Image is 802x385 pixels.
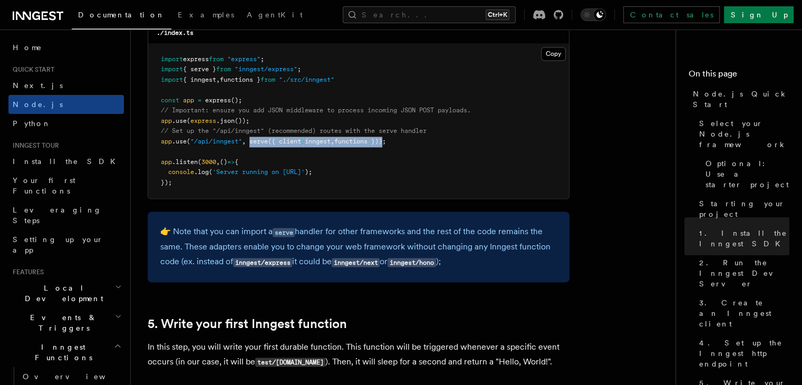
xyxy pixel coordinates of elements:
span: Node.js [13,100,63,109]
span: .use [172,138,187,145]
span: Features [8,268,44,276]
code: inngest/next [332,258,380,267]
code: serve [273,228,295,237]
code: test/[DOMAIN_NAME] [255,358,325,367]
a: Examples [171,3,240,28]
span: "express" [227,55,260,63]
a: Documentation [72,3,171,30]
button: Copy [541,47,566,61]
span: "inngest/express" [235,65,297,73]
span: Overview [23,372,131,381]
span: { serve } [183,65,216,73]
span: 1. Install the Inngest SDK [699,228,789,249]
h4: On this page [689,68,789,84]
a: 5. Write your first Inngest function [148,316,347,331]
a: Your first Functions [8,171,124,200]
button: Search...Ctrl+K [343,6,516,23]
span: const [161,97,179,104]
code: ./index.ts [157,29,194,36]
span: from [209,55,224,63]
span: ; [297,65,301,73]
code: inngest/express [233,258,292,267]
span: Quick start [8,65,54,74]
span: import [161,76,183,83]
span: , [242,138,246,145]
span: express [190,117,216,124]
a: Python [8,114,124,133]
span: ( [187,117,190,124]
span: "/api/inngest" [190,138,242,145]
span: from [260,76,275,83]
span: { [235,158,238,166]
span: import [161,55,183,63]
span: Install the SDK [13,157,122,166]
span: // Important: ensure you add JSON middleware to process incoming JSON POST payloads. [161,107,471,114]
a: Optional: Use a starter project [701,154,789,194]
a: Node.js [8,95,124,114]
span: console [168,168,194,176]
a: Install the SDK [8,152,124,171]
span: express [205,97,231,104]
span: 4. Set up the Inngest http endpoint [699,338,789,369]
span: Examples [178,11,234,19]
span: ); [305,168,312,176]
span: () [220,158,227,166]
span: express [183,55,209,63]
span: functions } [220,76,260,83]
span: Inngest Functions [8,342,114,363]
span: , [216,158,220,166]
span: AgentKit [247,11,303,19]
a: Home [8,38,124,57]
a: Leveraging Steps [8,200,124,230]
span: Your first Functions [13,176,75,195]
span: ({ client [268,138,301,145]
span: serve [249,138,268,145]
a: 3. Create an Inngest client [695,293,789,333]
span: Optional: Use a starter project [706,158,789,190]
span: ( [209,168,212,176]
span: ( [187,138,190,145]
span: Leveraging Steps [13,206,102,225]
span: Events & Triggers [8,312,115,333]
span: , [331,138,334,145]
span: .json [216,117,235,124]
span: Documentation [78,11,165,19]
span: Select your Node.js framework [699,118,789,150]
a: Next.js [8,76,124,95]
button: Local Development [8,278,124,308]
span: app [183,97,194,104]
span: // Set up the "/api/inngest" (recommended) routes with the serve handler [161,127,427,134]
span: 2. Run the Inngest Dev Server [699,257,789,289]
span: app [161,117,172,124]
a: Select your Node.js framework [695,114,789,154]
span: ( [198,158,201,166]
span: ; [260,55,264,63]
span: Inngest tour [8,141,59,150]
a: serve [273,226,295,236]
span: functions })); [334,138,386,145]
span: Starting your project [699,198,789,219]
span: Setting up your app [13,235,103,254]
span: (); [231,97,242,104]
a: AgentKit [240,3,309,28]
span: Home [13,42,42,53]
span: app [161,158,172,166]
span: import [161,65,183,73]
span: => [227,158,235,166]
span: from [216,65,231,73]
span: { inngest [183,76,216,83]
button: Events & Triggers [8,308,124,338]
span: .listen [172,158,198,166]
button: Inngest Functions [8,338,124,367]
span: = [198,97,201,104]
span: app [161,138,172,145]
code: inngest/hono [388,258,436,267]
span: Node.js Quick Start [693,89,789,110]
span: Local Development [8,283,115,304]
a: Setting up your app [8,230,124,259]
a: Starting your project [695,194,789,224]
span: : [301,138,305,145]
span: 3000 [201,158,216,166]
a: Contact sales [623,6,720,23]
span: }); [161,179,172,186]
